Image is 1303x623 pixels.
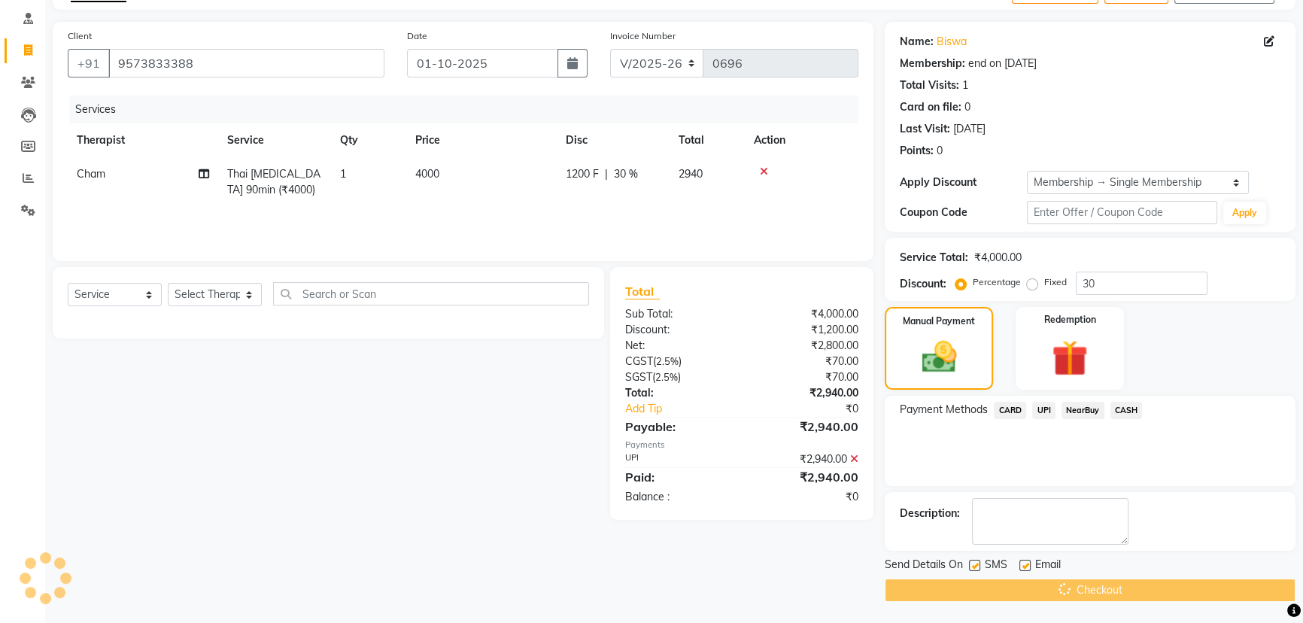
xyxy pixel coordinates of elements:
[885,557,963,576] span: Send Details On
[900,506,960,521] div: Description:
[77,167,105,181] span: Cham
[670,123,745,157] th: Total
[953,121,986,137] div: [DATE]
[900,143,934,159] div: Points:
[1223,202,1266,224] button: Apply
[1044,313,1096,327] label: Redemption
[614,401,764,417] a: Add Tip
[1044,275,1067,289] label: Fixed
[614,322,742,338] div: Discount:
[900,205,1027,220] div: Coupon Code
[614,369,742,385] div: ( )
[900,34,934,50] div: Name:
[742,385,870,401] div: ₹2,940.00
[742,354,870,369] div: ₹70.00
[655,371,678,383] span: 2.5%
[968,56,1037,71] div: end on [DATE]
[742,418,870,436] div: ₹2,940.00
[614,166,638,182] span: 30 %
[68,123,218,157] th: Therapist
[900,402,988,418] span: Payment Methods
[1027,201,1217,224] input: Enter Offer / Coupon Code
[745,123,858,157] th: Action
[1040,336,1099,381] img: _gift.svg
[742,322,870,338] div: ₹1,200.00
[108,49,384,77] input: Search by Name/Mobile/Email/Code
[614,468,742,486] div: Paid:
[994,402,1026,419] span: CARD
[610,29,676,43] label: Invoice Number
[614,354,742,369] div: ( )
[415,167,439,181] span: 4000
[900,99,961,115] div: Card on file:
[407,29,427,43] label: Date
[625,370,652,384] span: SGST
[900,56,965,71] div: Membership:
[900,77,959,93] div: Total Visits:
[985,557,1007,576] span: SMS
[1035,557,1061,576] span: Email
[742,451,870,467] div: ₹2,940.00
[273,282,589,305] input: Search or Scan
[69,96,870,123] div: Services
[227,167,320,196] span: Thai [MEDICAL_DATA] 90min (₹4000)
[900,121,950,137] div: Last Visit:
[340,167,346,181] span: 1
[614,306,742,322] div: Sub Total:
[566,166,599,182] span: 1200 F
[614,418,742,436] div: Payable:
[605,166,608,182] span: |
[218,123,331,157] th: Service
[742,306,870,322] div: ₹4,000.00
[974,250,1022,266] div: ₹4,000.00
[903,315,975,328] label: Manual Payment
[742,338,870,354] div: ₹2,800.00
[1062,402,1104,419] span: NearBuy
[742,369,870,385] div: ₹70.00
[900,276,946,292] div: Discount:
[331,123,406,157] th: Qty
[1110,402,1143,419] span: CASH
[679,167,703,181] span: 2940
[614,338,742,354] div: Net:
[406,123,557,157] th: Price
[68,49,110,77] button: +91
[964,99,970,115] div: 0
[625,439,859,451] div: Payments
[937,143,943,159] div: 0
[742,468,870,486] div: ₹2,940.00
[742,489,870,505] div: ₹0
[68,29,92,43] label: Client
[614,451,742,467] div: UPI
[625,354,653,368] span: CGST
[900,250,968,266] div: Service Total:
[557,123,670,157] th: Disc
[937,34,967,50] a: Biswa
[1032,402,1055,419] span: UPI
[625,284,660,299] span: Total
[911,337,967,377] img: _cash.svg
[614,385,742,401] div: Total:
[614,489,742,505] div: Balance :
[900,175,1027,190] div: Apply Discount
[656,355,679,367] span: 2.5%
[973,275,1021,289] label: Percentage
[962,77,968,93] div: 1
[763,401,870,417] div: ₹0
